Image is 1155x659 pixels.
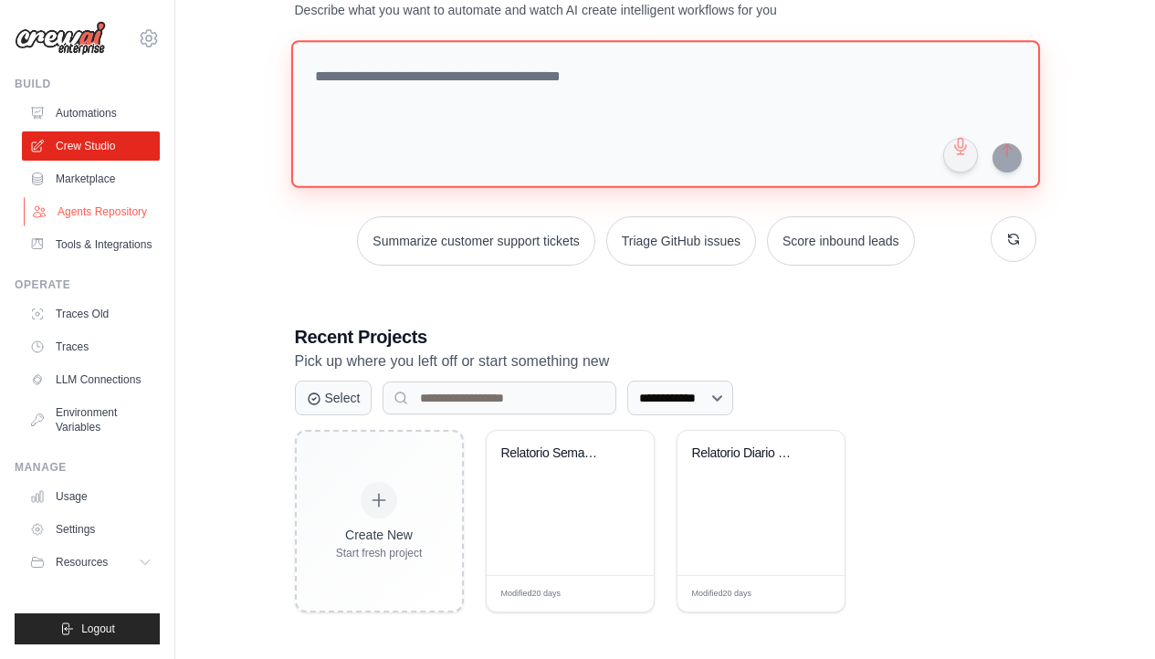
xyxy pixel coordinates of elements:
button: Triage GitHub issues [606,216,756,266]
a: Tools & Integrations [22,230,160,259]
div: Manage [15,460,160,475]
div: Start fresh project [336,546,423,560]
button: Resources [22,548,160,577]
span: Logout [81,622,115,636]
iframe: Chat Widget [1064,571,1155,659]
div: Create New [336,526,423,544]
a: Settings [22,515,160,544]
span: Edit [610,587,625,601]
div: Relatorio Semanal Mercado Delivery Brasil [501,445,612,462]
div: Relatorio Diario de Conversao e Performance [692,445,803,462]
a: Environment Variables [22,398,160,442]
img: Logo [15,21,106,56]
a: Crew Studio [22,131,160,161]
button: Score inbound leads [767,216,915,266]
button: Summarize customer support tickets [357,216,594,266]
a: Marketplace [22,164,160,194]
div: Operate [15,277,160,292]
span: Modified 20 days [692,588,752,601]
span: Edit [801,587,816,601]
a: Usage [22,482,160,511]
button: Click to speak your automation idea [943,138,978,173]
button: Logout [15,613,160,644]
a: LLM Connections [22,365,160,394]
span: Resources [56,555,108,570]
p: Describe what you want to automate and watch AI create intelligent workflows for you [295,1,908,19]
div: Build [15,77,160,91]
button: Select [295,381,373,415]
span: Modified 20 days [501,588,562,601]
h3: Recent Projects [295,324,1036,350]
p: Pick up where you left off or start something new [295,350,1036,373]
a: Traces Old [22,299,160,329]
a: Agents Repository [24,197,162,226]
button: Get new suggestions [991,216,1036,262]
a: Automations [22,99,160,128]
a: Traces [22,332,160,361]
